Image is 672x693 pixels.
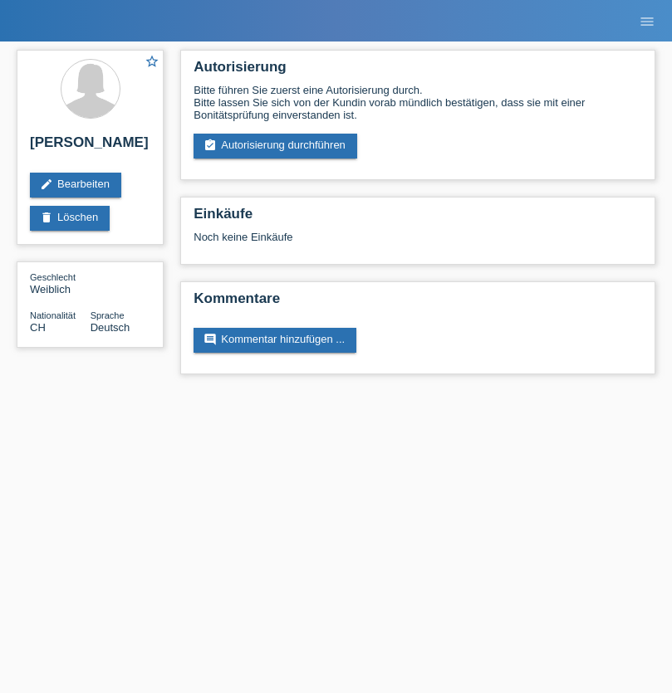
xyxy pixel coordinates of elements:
[194,59,642,84] h2: Autorisierung
[204,333,217,346] i: comment
[194,290,642,315] h2: Kommentare
[30,134,150,159] h2: [PERSON_NAME]
[40,211,53,224] i: delete
[30,272,76,282] span: Geschlecht
[204,139,217,152] i: assignment_turned_in
[30,271,91,295] div: Weiblich
[194,84,642,121] div: Bitte führen Sie zuerst eine Autorisierung durch. Bitte lassen Sie sich von der Kundin vorab münd...
[40,178,53,191] i: edit
[194,134,357,159] a: assignment_turned_inAutorisierung durchführen
[630,16,664,26] a: menu
[194,231,642,256] div: Noch keine Einkäufe
[30,206,110,231] a: deleteLöschen
[639,13,655,30] i: menu
[194,206,642,231] h2: Einkäufe
[30,173,121,198] a: editBearbeiten
[145,54,159,71] a: star_border
[145,54,159,69] i: star_border
[91,321,130,334] span: Deutsch
[30,310,76,320] span: Nationalität
[91,310,125,320] span: Sprache
[30,321,46,334] span: Schweiz
[194,328,356,353] a: commentKommentar hinzufügen ...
